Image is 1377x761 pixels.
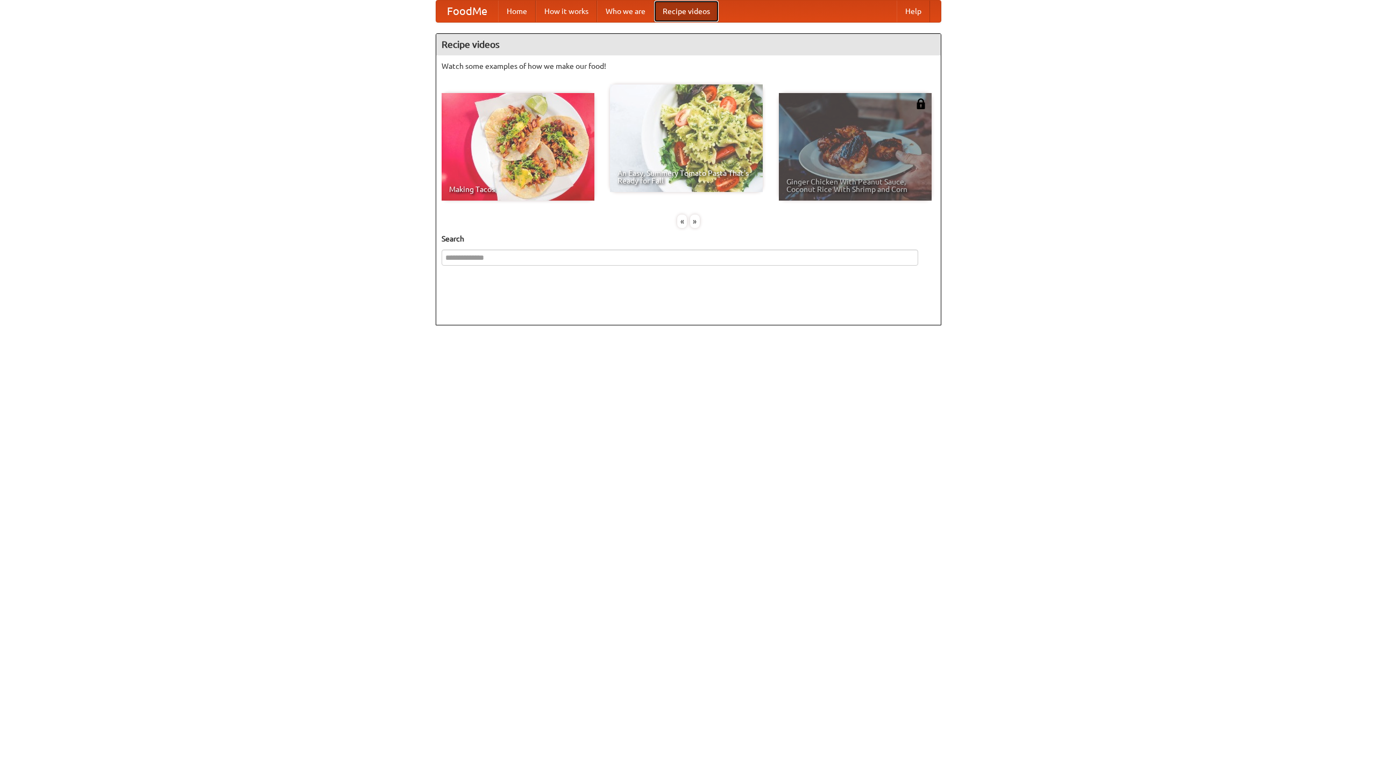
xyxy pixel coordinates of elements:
h4: Recipe videos [436,34,941,55]
h5: Search [442,233,935,244]
a: Recipe videos [654,1,719,22]
a: How it works [536,1,597,22]
a: Home [498,1,536,22]
span: An Easy, Summery Tomato Pasta That's Ready for Fall [617,169,755,184]
a: Help [897,1,930,22]
p: Watch some examples of how we make our food! [442,61,935,72]
a: FoodMe [436,1,498,22]
a: An Easy, Summery Tomato Pasta That's Ready for Fall [610,84,763,192]
div: « [677,215,687,228]
span: Making Tacos [449,186,587,193]
img: 483408.png [915,98,926,109]
a: Who we are [597,1,654,22]
a: Making Tacos [442,93,594,201]
div: » [690,215,700,228]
